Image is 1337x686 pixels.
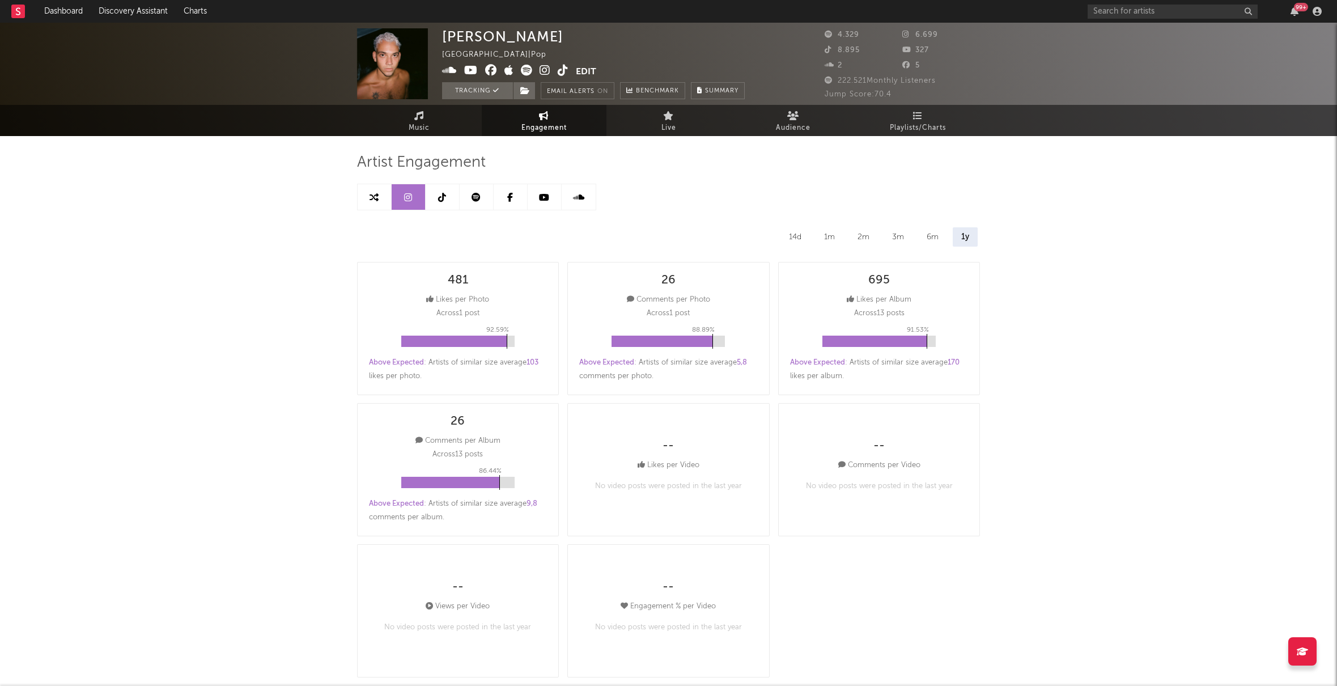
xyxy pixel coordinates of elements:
span: Above Expected [790,359,845,366]
span: Summary [705,88,738,94]
button: Edit [576,65,596,79]
span: 222.521 Monthly Listeners [825,77,936,84]
span: 170 [948,359,960,366]
span: 5,8 [737,359,747,366]
div: 1m [816,227,843,247]
div: : Artists of similar size average comments per photo . [579,356,758,383]
span: 8.895 [825,46,860,54]
div: : Artists of similar size average likes per photo . [369,356,547,383]
span: Above Expected [369,359,424,366]
div: Views per Video [426,600,490,613]
span: 327 [902,46,929,54]
span: 4.329 [825,31,859,39]
p: 91.53 % [907,323,929,337]
a: Playlists/Charts [856,105,981,136]
span: Live [661,121,676,135]
div: 6m [918,227,947,247]
span: Benchmark [636,84,679,98]
span: 9,8 [527,500,537,507]
div: -- [452,581,464,594]
div: 3m [884,227,912,247]
p: No video posts were posted in the last year [595,621,742,634]
div: Likes per Photo [426,293,489,307]
em: On [597,88,608,95]
p: 88.89 % [692,323,715,337]
div: -- [663,439,674,453]
div: Comments per Video [838,459,920,472]
div: 14d [780,227,810,247]
p: No video posts were posted in the last year [384,621,531,634]
div: -- [663,581,674,594]
p: No video posts were posted in the last year [806,480,953,493]
div: 695 [868,274,890,287]
div: [PERSON_NAME] [442,28,563,45]
div: 481 [448,274,468,287]
button: Summary [691,82,745,99]
a: Music [357,105,482,136]
a: Live [606,105,731,136]
span: 6.699 [902,31,938,39]
div: Likes per Video [638,459,699,472]
p: Across 1 post [436,307,479,320]
div: -- [873,439,885,453]
div: Comments per Photo [627,293,710,307]
p: 86.44 % [479,464,502,478]
p: 92.59 % [486,323,509,337]
p: Across 13 posts [432,448,483,461]
span: 5 [902,62,920,69]
div: 99 + [1294,3,1308,11]
span: Audience [776,121,810,135]
span: Artist Engagement [357,156,486,170]
span: Playlists/Charts [890,121,946,135]
div: : Artists of similar size average likes per album . [790,356,969,383]
span: Music [409,121,430,135]
div: Comments per Album [415,434,500,448]
p: Across 1 post [647,307,690,320]
div: 26 [451,415,465,429]
div: 26 [661,274,676,287]
div: 2m [849,227,878,247]
a: Audience [731,105,856,136]
a: Benchmark [620,82,685,99]
span: 2 [825,62,842,69]
button: Tracking [442,82,513,99]
span: Jump Score: 70.4 [825,91,892,98]
a: Engagement [482,105,606,136]
div: 1y [953,227,978,247]
span: Above Expected [579,359,634,366]
button: 99+ [1291,7,1298,16]
p: Across 13 posts [854,307,905,320]
span: Engagement [521,121,567,135]
p: No video posts were posted in the last year [595,480,742,493]
input: Search for artists [1088,5,1258,19]
div: [GEOGRAPHIC_DATA] | Pop [442,48,559,62]
div: : Artists of similar size average comments per album . [369,497,547,524]
span: 103 [527,359,538,366]
button: Email AlertsOn [541,82,614,99]
div: Likes per Album [847,293,911,307]
span: Above Expected [369,500,424,507]
div: Engagement % per Video [621,600,716,613]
